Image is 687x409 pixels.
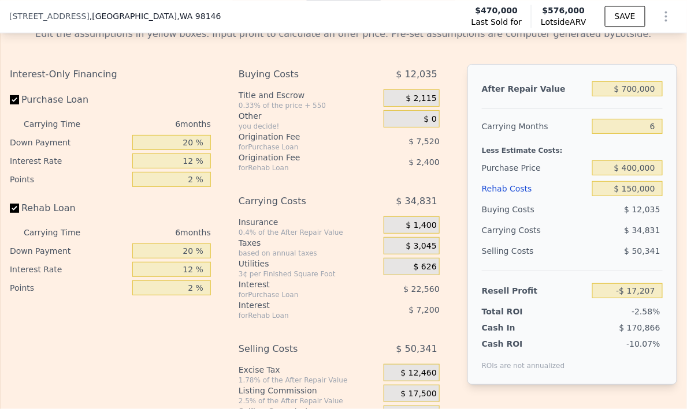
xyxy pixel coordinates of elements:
div: Selling Costs [482,241,588,261]
span: $ 0 [424,114,437,125]
div: Total ROI [482,306,548,317]
div: Purchase Price [482,157,588,178]
div: 6 months [96,115,210,133]
div: Resell Profit [482,280,588,301]
div: 1.78% of the After Repair Value [239,376,379,385]
div: Interest-Only Financing [10,64,211,85]
span: Lotside ARV [541,16,586,28]
div: Carrying Months [482,116,588,137]
button: Show Options [655,5,678,28]
div: Listing Commission [239,385,379,396]
div: Edit the assumptions in yellow boxes. Input profit to calculate an offer price. Pre-set assumptio... [10,27,677,41]
div: Carrying Time [24,115,92,133]
div: Interest Rate [10,152,128,170]
div: Carrying Costs [239,191,357,212]
div: Other [239,110,379,122]
div: for Purchase Loan [239,142,357,152]
span: $ 34,831 [625,226,660,235]
div: Carrying Time [24,223,92,242]
span: $470,000 [476,5,518,16]
div: 2.5% of the After Repair Value [239,396,379,406]
div: Insurance [239,216,379,228]
div: Cash ROI [482,338,565,350]
span: $ 12,035 [396,64,437,85]
div: Taxes [239,237,379,249]
div: Interest [239,299,357,311]
button: SAVE [605,6,645,27]
span: $ 12,460 [401,368,437,378]
div: you decide! [239,122,379,131]
span: $ 17,500 [401,389,437,399]
div: Interest [239,279,357,290]
div: for Rehab Loan [239,163,357,172]
span: $ 2,400 [409,157,440,167]
div: Rehab Costs [482,178,588,199]
div: Utilities [239,258,379,269]
label: Rehab Loan [10,198,128,219]
span: [STREET_ADDRESS] [9,10,90,22]
span: $ 34,831 [396,191,437,212]
span: , [GEOGRAPHIC_DATA] [90,10,221,22]
input: Rehab Loan [10,204,19,213]
div: for Rehab Loan [239,311,357,320]
div: Title and Escrow [239,89,379,101]
input: Purchase Loan [10,95,19,104]
div: Less Estimate Costs: [482,137,663,157]
span: $ 7,200 [409,305,440,314]
div: Points [10,279,128,297]
div: Selling Costs [239,339,357,359]
div: Carrying Costs [482,220,548,241]
div: Buying Costs [482,199,588,220]
div: Buying Costs [239,64,357,85]
div: After Repair Value [482,78,588,99]
div: ROIs are not annualized [482,350,565,370]
div: Cash In [482,322,548,333]
span: , WA 98146 [177,12,221,21]
span: -10.07% [627,339,660,348]
span: $ 12,035 [625,205,660,214]
div: Origination Fee [239,152,357,163]
div: 6 months [96,223,210,242]
div: Interest Rate [10,260,128,279]
span: $ 3,045 [406,241,437,252]
span: $ 50,341 [625,246,660,256]
span: $ 2,115 [406,93,437,104]
label: Purchase Loan [10,89,128,110]
div: for Purchase Loan [239,290,357,299]
span: $ 1,400 [406,220,437,231]
div: Excise Tax [239,364,379,376]
span: $ 626 [414,262,437,272]
div: 3¢ per Finished Square Foot [239,269,379,279]
span: $576,000 [543,6,585,15]
div: Down Payment [10,242,128,260]
div: Points [10,170,128,189]
div: based on annual taxes [239,249,379,258]
span: -2.58% [632,307,660,316]
span: $ 22,560 [404,284,440,294]
span: Last Sold for [471,16,522,28]
span: $ 170,866 [619,323,660,332]
span: $ 7,520 [409,137,440,146]
div: Down Payment [10,133,128,152]
div: 0.33% of the price + 550 [239,101,379,110]
div: Origination Fee [239,131,357,142]
span: $ 50,341 [396,339,437,359]
div: 0.4% of the After Repair Value [239,228,379,237]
